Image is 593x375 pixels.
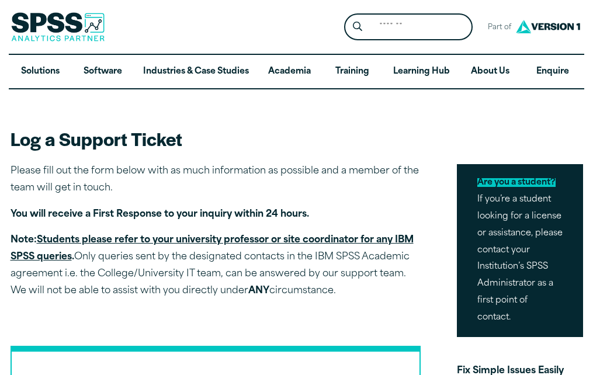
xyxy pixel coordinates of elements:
button: Search magnifying glass icon [347,16,369,38]
a: Enquire [522,55,584,89]
mark: Are you a student? [477,178,556,187]
a: Software [71,55,134,89]
a: Solutions [9,55,71,89]
img: Version1 Logo [513,16,583,37]
a: Learning Hub [384,55,459,89]
svg: Search magnifying glass icon [353,22,362,32]
strong: ANY [248,286,269,296]
a: Training [321,55,384,89]
strong: Note: . [11,235,414,262]
span: Part of [482,19,513,36]
strong: You will receive a First Response to your inquiry within 24 hours. [11,210,309,219]
u: Students please refer to your university professor or site coordinator for any IBM SPSS queries [11,235,414,262]
a: About Us [459,55,522,89]
img: SPSS Analytics Partner [11,12,105,41]
a: Industries & Case Studies [134,55,258,89]
h2: Log a Support Ticket [11,127,421,151]
a: Academia [258,55,321,89]
p: If you’re a student looking for a license or assistance, please contact your Institution’s SPSS A... [457,164,582,336]
p: Only queries sent by the designated contacts in the IBM SPSS Academic agreement i.e. the College/... [11,232,421,299]
p: Please fill out the form below with as much information as possible and a member of the team will... [11,163,421,197]
nav: Desktop version of site main menu [9,55,584,89]
form: Site Header Search Form [344,13,473,41]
